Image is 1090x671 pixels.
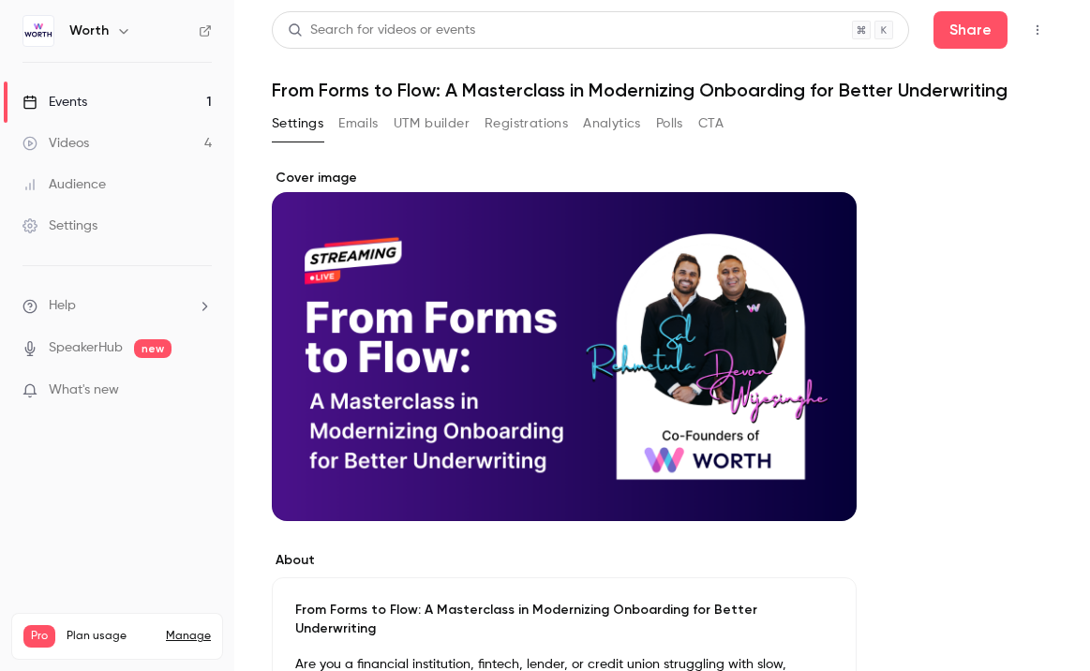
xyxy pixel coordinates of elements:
section: Cover image [272,169,857,521]
a: Manage [166,629,211,644]
img: Worth [23,16,53,46]
span: Pro [23,625,55,648]
button: Analytics [583,109,641,139]
span: new [134,339,172,358]
div: Videos [22,134,89,153]
h6: Worth [69,22,109,40]
button: Polls [656,109,683,139]
div: Events [22,93,87,112]
h1: From Forms to Flow: A Masterclass in Modernizing Onboarding for Better Underwriting [272,79,1053,101]
label: About [272,551,857,570]
button: Emails [338,109,378,139]
span: Plan usage [67,629,155,644]
button: UTM builder [394,109,470,139]
button: Settings [272,109,323,139]
span: Help [49,296,76,316]
div: Search for videos or events [288,21,475,40]
p: From Forms to Flow: A Masterclass in Modernizing Onboarding for Better Underwriting [295,601,833,638]
div: Settings [22,216,97,235]
button: Share [933,11,1008,49]
button: Registrations [485,109,568,139]
li: help-dropdown-opener [22,296,212,316]
label: Cover image [272,169,857,187]
span: What's new [49,380,119,400]
button: CTA [698,109,724,139]
div: Audience [22,175,106,194]
a: SpeakerHub [49,338,123,358]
